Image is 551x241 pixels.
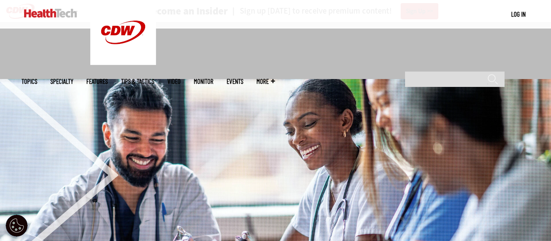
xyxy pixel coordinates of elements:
img: Home [24,9,77,18]
span: More [256,78,275,85]
a: MonITor [194,78,213,85]
a: Video [167,78,181,85]
a: Events [227,78,243,85]
div: Cookie Settings [6,215,28,237]
button: Open Preferences [6,215,28,237]
span: Specialty [50,78,73,85]
div: User menu [511,10,526,19]
a: Tips & Tactics [121,78,154,85]
span: Topics [21,78,37,85]
a: CDW [90,58,156,67]
a: Log in [511,10,526,18]
a: Features [86,78,108,85]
